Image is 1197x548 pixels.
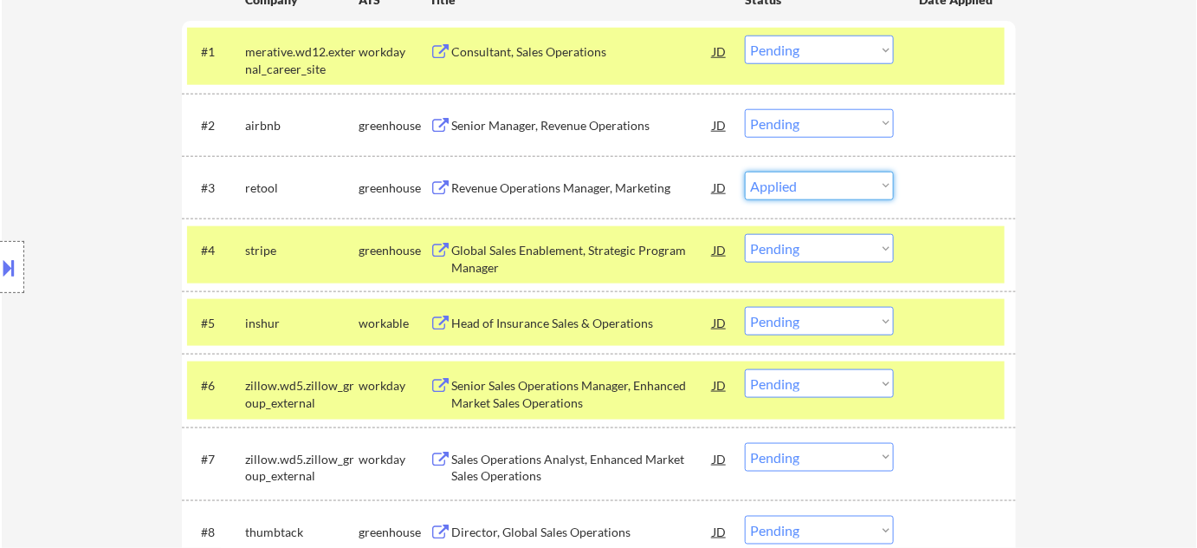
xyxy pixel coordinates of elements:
div: Director, Global Sales Operations [451,524,713,541]
div: Consultant, Sales Operations [451,43,713,61]
div: Global Sales Enablement, Strategic Program Manager [451,242,713,276]
div: #7 [201,451,231,468]
div: zillow.wd5.zillow_group_external [245,451,359,485]
div: Sales Operations Analyst, Enhanced Market Sales Operations [451,451,713,485]
div: Senior Sales Operations Manager, Enhanced Market Sales Operations [451,377,713,411]
div: Senior Manager, Revenue Operations [451,117,713,134]
div: greenhouse [359,117,430,134]
div: workable [359,315,430,332]
div: workday [359,451,430,468]
div: greenhouse [359,524,430,541]
div: workday [359,377,430,395]
div: Revenue Operations Manager, Marketing [451,179,713,197]
div: JD [711,443,728,474]
div: JD [711,36,728,67]
div: JD [711,516,728,547]
div: JD [711,369,728,401]
div: JD [711,307,728,338]
div: JD [711,234,728,265]
div: Head of Insurance Sales & Operations [451,315,713,332]
div: JD [711,172,728,203]
div: #8 [201,524,231,541]
div: JD [711,109,728,140]
div: #1 [201,43,231,61]
div: workday [359,43,430,61]
div: merative.wd12.external_career_site [245,43,359,77]
div: greenhouse [359,179,430,197]
div: thumbtack [245,524,359,541]
div: greenhouse [359,242,430,259]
